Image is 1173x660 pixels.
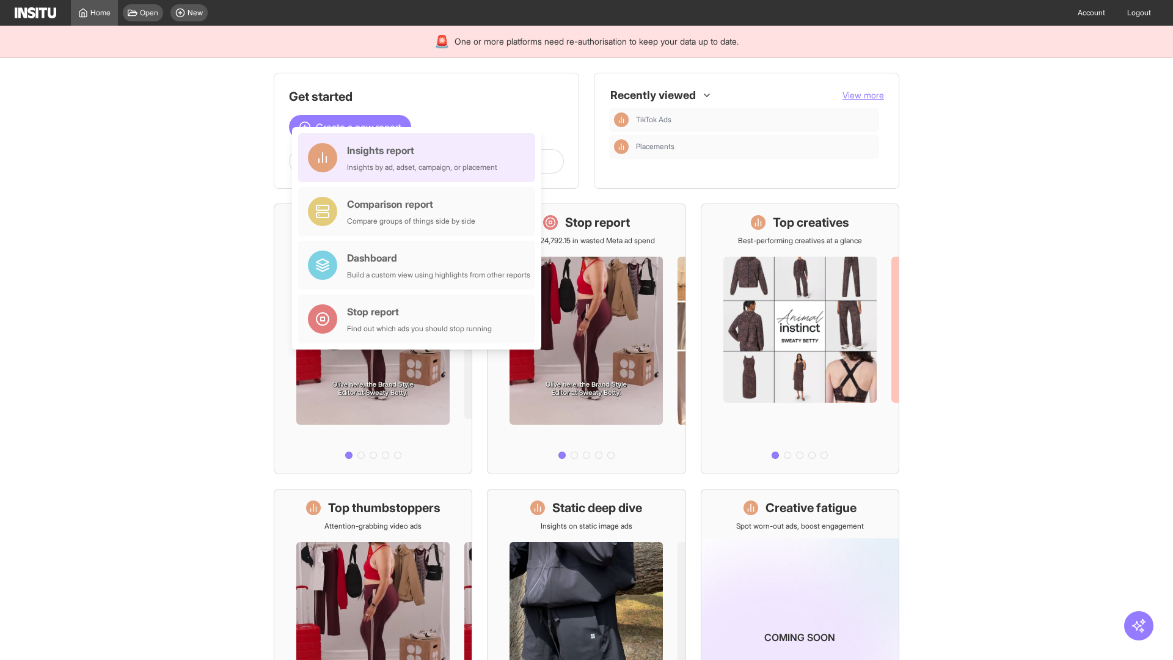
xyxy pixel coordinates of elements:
[328,499,440,516] h1: Top thumbstoppers
[552,499,642,516] h1: Static deep dive
[140,8,158,18] span: Open
[636,142,674,152] span: Placements
[701,204,899,474] a: Top creativesBest-performing creatives at a glance
[347,163,497,172] div: Insights by ad, adset, campaign, or placement
[289,115,411,139] button: Create a new report
[565,214,630,231] h1: Stop report
[434,33,450,50] div: 🚨
[738,236,862,246] p: Best-performing creatives at a glance
[636,142,874,152] span: Placements
[324,521,422,531] p: Attention-grabbing video ads
[773,214,849,231] h1: Top creatives
[487,204,685,474] a: Stop reportSave £24,792.15 in wasted Meta ad spend
[347,197,475,211] div: Comparison report
[15,7,56,18] img: Logo
[636,115,671,125] span: TikTok Ads
[347,216,475,226] div: Compare groups of things side by side
[614,139,629,154] div: Insights
[347,143,497,158] div: Insights report
[455,35,739,48] span: One or more platforms need re-authorisation to keep your data up to date.
[347,270,530,280] div: Build a custom view using highlights from other reports
[188,8,203,18] span: New
[842,90,884,100] span: View more
[518,236,655,246] p: Save £24,792.15 in wasted Meta ad spend
[347,251,530,265] div: Dashboard
[541,521,632,531] p: Insights on static image ads
[90,8,111,18] span: Home
[347,324,492,334] div: Find out which ads you should stop running
[842,89,884,101] button: View more
[274,204,472,474] a: What's live nowSee all active ads instantly
[347,304,492,319] div: Stop report
[316,120,401,134] span: Create a new report
[636,115,874,125] span: TikTok Ads
[614,112,629,127] div: Insights
[289,88,564,105] h1: Get started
